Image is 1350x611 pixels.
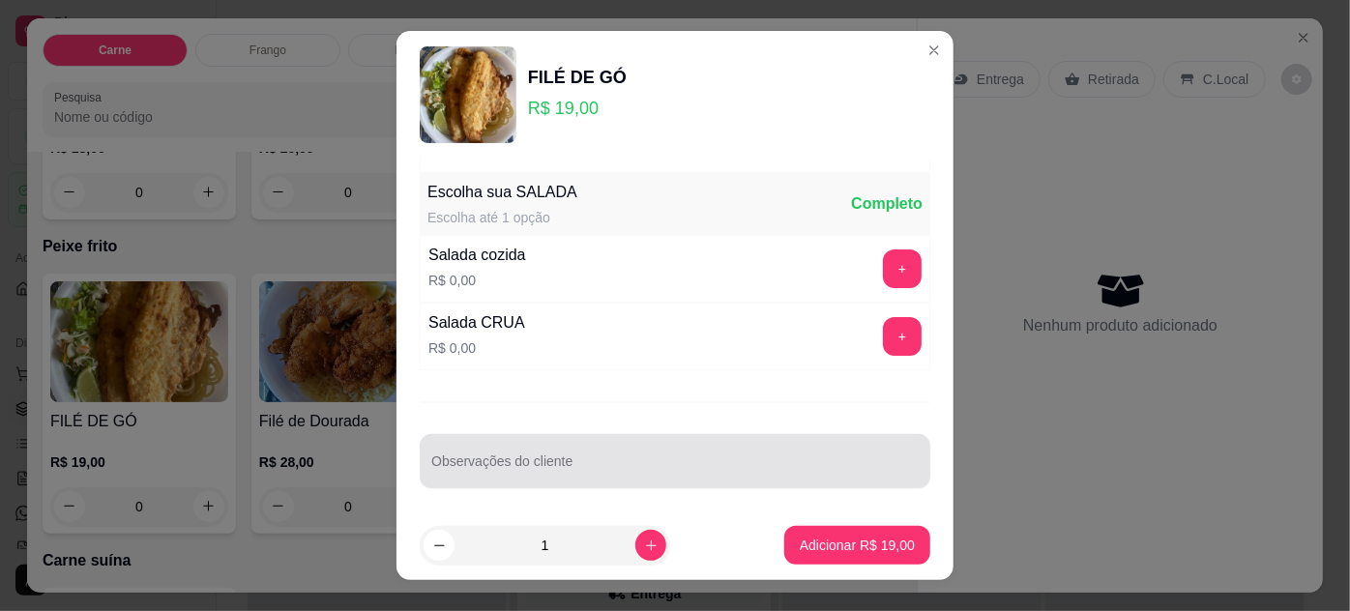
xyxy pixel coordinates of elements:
[420,46,516,143] img: product-image
[528,64,627,91] div: FILÉ DE GÓ
[427,181,577,204] div: Escolha sua SALADA
[424,530,455,561] button: decrease-product-quantity
[635,530,666,561] button: increase-product-quantity
[428,271,526,290] p: R$ 0,00
[428,338,525,358] p: R$ 0,00
[431,459,919,479] input: Observações do cliente
[427,208,577,227] div: Escolha até 1 opção
[784,526,930,565] button: Adicionar R$ 19,00
[851,192,923,216] div: Completo
[883,249,922,288] button: add
[528,95,627,122] p: R$ 19,00
[800,536,915,555] p: Adicionar R$ 19,00
[919,35,950,66] button: Close
[428,311,525,335] div: Salada CRUA
[428,244,526,267] div: Salada cozida
[883,317,922,356] button: add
